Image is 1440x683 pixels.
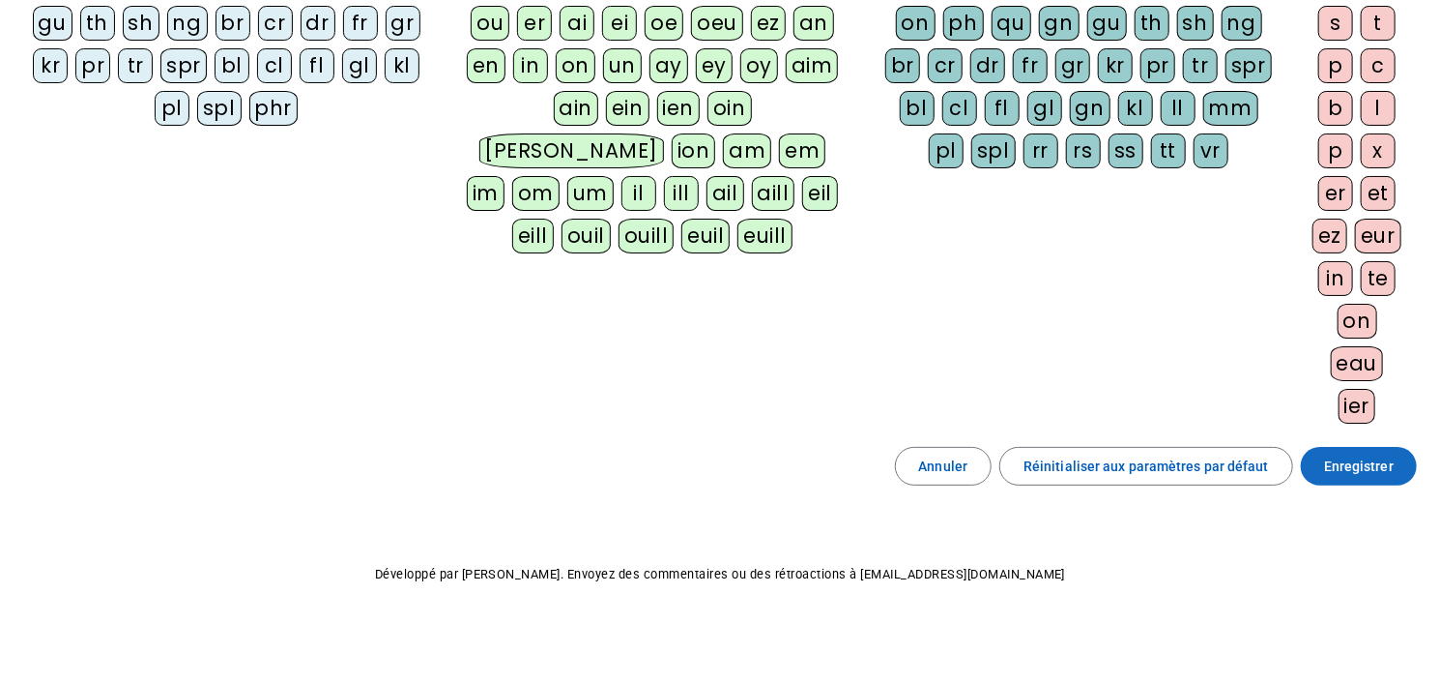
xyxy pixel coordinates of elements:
[513,48,548,83] div: in
[155,91,189,126] div: pl
[751,6,786,41] div: ez
[1013,48,1048,83] div: fr
[672,134,716,168] div: ion
[1027,91,1062,126] div: gl
[706,176,744,211] div: ail
[1023,134,1058,168] div: rr
[657,91,701,126] div: ien
[1361,91,1396,126] div: l
[517,6,552,41] div: er
[1318,176,1353,211] div: er
[342,48,377,83] div: gl
[707,91,752,126] div: oin
[560,6,594,41] div: ai
[1161,91,1195,126] div: ll
[1361,134,1396,168] div: x
[1312,219,1347,253] div: ez
[1355,219,1401,253] div: eur
[258,6,293,41] div: cr
[1183,48,1218,83] div: tr
[1135,6,1169,41] div: th
[1318,6,1353,41] div: s
[1318,134,1353,168] div: p
[386,6,420,41] div: gr
[123,6,159,41] div: sh
[75,48,110,83] div: pr
[215,48,249,83] div: bl
[929,134,964,168] div: pl
[900,91,935,126] div: bl
[619,219,674,253] div: ouill
[1361,48,1396,83] div: c
[1098,48,1133,83] div: kr
[621,176,656,211] div: il
[645,6,683,41] div: oe
[649,48,688,83] div: ay
[992,6,1031,41] div: qu
[118,48,153,83] div: tr
[1151,134,1186,168] div: tt
[691,6,743,41] div: oeu
[1118,91,1153,126] div: kl
[1023,455,1269,478] span: Réinitialiser aux paramètres par défaut
[896,6,936,41] div: on
[999,447,1293,486] button: Réinitialiser aux paramètres par défaut
[895,447,993,486] button: Annuler
[1361,6,1396,41] div: t
[740,48,778,83] div: oy
[737,219,792,253] div: euill
[1318,48,1353,83] div: p
[942,91,977,126] div: cl
[1109,134,1143,168] div: ss
[471,6,509,41] div: ou
[1087,6,1127,41] div: gu
[985,91,1020,126] div: fl
[512,219,554,253] div: eill
[1361,261,1396,296] div: te
[1361,176,1396,211] div: et
[1066,134,1101,168] div: rs
[971,134,1016,168] div: spl
[249,91,299,126] div: phr
[1331,346,1384,381] div: eau
[1055,48,1090,83] div: gr
[786,48,839,83] div: aim
[479,134,664,168] div: [PERSON_NAME]
[603,48,642,83] div: un
[216,6,250,41] div: br
[556,48,595,83] div: on
[257,48,292,83] div: cl
[885,48,920,83] div: br
[1225,48,1272,83] div: spr
[602,6,637,41] div: ei
[300,48,334,83] div: fl
[167,6,208,41] div: ng
[919,455,968,478] span: Annuler
[696,48,733,83] div: ey
[554,91,599,126] div: ain
[1324,455,1394,478] span: Enregistrer
[793,6,834,41] div: an
[664,176,699,211] div: ill
[606,91,649,126] div: ein
[1318,91,1353,126] div: b
[1039,6,1080,41] div: gn
[15,563,1425,586] p: Développé par [PERSON_NAME]. Envoyez des commentaires ou des rétroactions à [EMAIL_ADDRESS][DOMAI...
[752,176,795,211] div: aill
[33,6,72,41] div: gu
[567,176,614,211] div: um
[160,48,207,83] div: spr
[1222,6,1262,41] div: ng
[802,176,838,211] div: eil
[197,91,242,126] div: spl
[1338,304,1377,339] div: on
[1177,6,1214,41] div: sh
[343,6,378,41] div: fr
[385,48,419,83] div: kl
[970,48,1005,83] div: dr
[301,6,335,41] div: dr
[681,219,730,253] div: euil
[928,48,963,83] div: cr
[80,6,115,41] div: th
[779,134,825,168] div: em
